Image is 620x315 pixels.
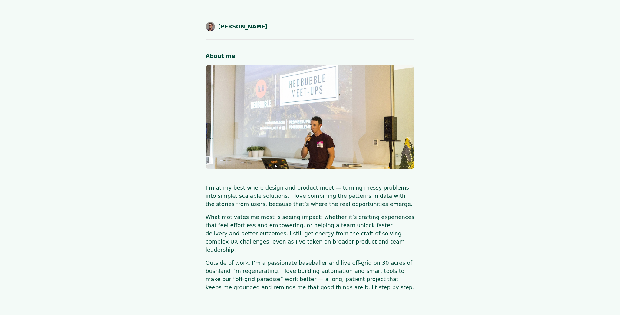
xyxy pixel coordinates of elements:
[206,213,414,254] p: What motivates me most is seeing impact: whether it’s crafting experiences that feel effortless a...
[206,22,268,31] a: [PERSON_NAME]
[218,23,268,31] span: [PERSON_NAME]
[206,52,414,60] h1: About me
[206,65,414,169] img: redbubble_dribble-meetup-hero.jpg
[206,22,215,31] img: Shaun Byrne
[206,259,414,291] p: Outside of work, I’m a passionate baseballer and live off-grid on 30 acres of bushland I’m regene...
[206,184,414,208] p: I’m at my best where design and product meet — turning messy problems into simple, scalable solut...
